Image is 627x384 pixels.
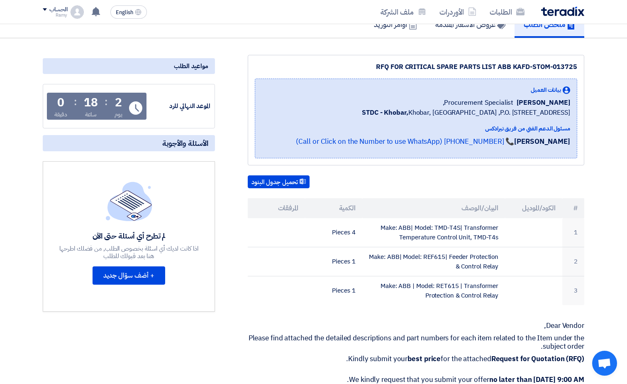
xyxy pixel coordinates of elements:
th: # [562,198,584,218]
h5: ملخص الطلب [524,20,575,29]
div: : [74,94,77,109]
div: مواعيد الطلب [43,58,215,74]
div: Open chat [592,351,617,376]
strong: best price [407,354,441,364]
b: STDC - Khobar, [362,108,408,118]
td: 1 [562,218,584,247]
div: RFQ FOR CRITICAL SPARE PARTS LIST ABB KAFD-STOM-013725 [255,62,577,72]
div: الحساب [49,6,67,13]
a: ملخص الطلب [515,11,584,38]
td: 2 [562,247,584,276]
span: Khobar, [GEOGRAPHIC_DATA] ,P.O. [STREET_ADDRESS] [362,108,570,118]
div: مسئول الدعم الفني من فريق تيرادكس [296,124,570,133]
th: المرفقات [248,198,305,218]
td: Make: ABB | Model: RET615 | Transformer Protection & Control Relay [362,276,505,305]
button: تحميل جدول البنود [248,175,310,189]
span: بيانات العميل [531,86,561,94]
img: empty_state_list.svg [106,182,152,221]
strong: Request for Quotation (RFQ) [491,354,584,364]
a: 📞 [PHONE_NUMBER] (Call or Click on the Number to use WhatsApp) [296,136,514,147]
div: لم تطرح أي أسئلة حتى الآن [59,231,200,241]
td: 4 Pieces [305,218,362,247]
span: English [116,10,133,15]
div: 2 [115,97,122,108]
img: Teradix logo [541,7,584,16]
p: Kindly submit your for the attached . [248,355,584,363]
h5: عروض الأسعار المقدمة [435,20,505,29]
span: [PERSON_NAME] [517,98,570,108]
div: : [105,94,107,109]
th: الكمية [305,198,362,218]
td: 3 [562,276,584,305]
p: We kindly request that you submit your offer . [248,367,584,384]
a: أوامر التوريد [365,11,426,38]
div: اذا كانت لديك أي اسئلة بخصوص الطلب, من فضلك اطرحها هنا بعد قبولك للطلب [59,245,200,260]
a: ملف الشركة [374,2,433,22]
button: + أضف سؤال جديد [93,266,165,285]
h5: أوامر التوريد [374,20,417,29]
img: profile_test.png [71,5,84,19]
td: Make: ABB| Model: TMD-T4S| Transformer Temperature Control Unit, TMD-T4s [362,218,505,247]
a: عروض الأسعار المقدمة [426,11,515,38]
div: الموعد النهائي للرد [148,101,210,111]
div: Ramy [43,13,67,17]
p: Dear Vendor, [248,322,584,330]
th: الكود/الموديل [505,198,562,218]
button: English [110,5,147,19]
p: Please find attached the detailed descriptions and part numbers for each item related to the Item... [248,334,584,351]
div: يوم [115,110,122,119]
a: الطلبات [483,2,531,22]
div: 18 [84,97,98,108]
td: 1 Pieces [305,247,362,276]
th: البيان/الوصف [362,198,505,218]
strong: [PERSON_NAME] [514,136,570,147]
span: الأسئلة والأجوبة [162,138,208,148]
div: ساعة [85,110,97,119]
span: Procurement Specialist, [443,98,514,108]
td: Make: ABB| Model: REF615| Feeder Protection & Control Relay [362,247,505,276]
div: 0 [57,97,64,108]
div: دقيقة [54,110,67,119]
td: 1 Pieces [305,276,362,305]
a: الأوردرات [433,2,483,22]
